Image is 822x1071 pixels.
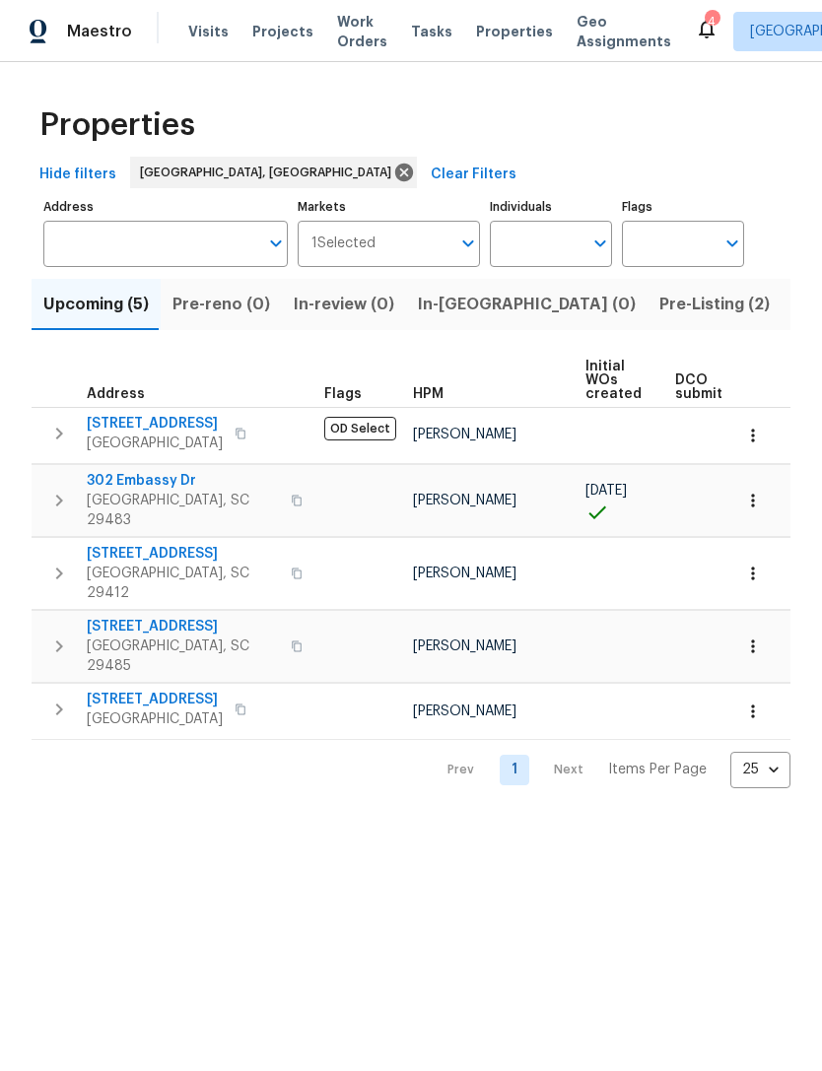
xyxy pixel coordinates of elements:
[431,163,516,187] span: Clear Filters
[413,567,516,580] span: [PERSON_NAME]
[87,434,223,453] span: [GEOGRAPHIC_DATA]
[675,373,746,401] span: DCO submitted
[32,157,124,193] button: Hide filters
[294,291,394,318] span: In-review (0)
[585,484,627,498] span: [DATE]
[43,201,288,213] label: Address
[87,690,223,709] span: [STREET_ADDRESS]
[585,360,642,401] span: Initial WOs created
[298,201,481,213] label: Markets
[622,201,744,213] label: Flags
[140,163,399,182] span: [GEOGRAPHIC_DATA], [GEOGRAPHIC_DATA]
[577,12,671,51] span: Geo Assignments
[454,230,482,257] button: Open
[659,291,770,318] span: Pre-Listing (2)
[705,12,719,32] div: 4
[252,22,313,41] span: Projects
[87,617,279,636] span: [STREET_ADDRESS]
[411,25,452,38] span: Tasks
[730,744,790,795] div: 25
[311,235,376,252] span: 1 Selected
[39,163,116,187] span: Hide filters
[87,709,223,729] span: [GEOGRAPHIC_DATA]
[418,291,636,318] span: In-[GEOGRAPHIC_DATA] (0)
[87,636,279,676] span: [GEOGRAPHIC_DATA], SC 29485
[324,417,396,440] span: OD Select
[413,639,516,653] span: [PERSON_NAME]
[172,291,270,318] span: Pre-reno (0)
[413,387,444,401] span: HPM
[337,12,387,51] span: Work Orders
[490,201,612,213] label: Individuals
[43,291,149,318] span: Upcoming (5)
[423,157,524,193] button: Clear Filters
[87,387,145,401] span: Address
[87,564,279,603] span: [GEOGRAPHIC_DATA], SC 29412
[188,22,229,41] span: Visits
[262,230,290,257] button: Open
[324,387,362,401] span: Flags
[67,22,132,41] span: Maestro
[39,115,195,135] span: Properties
[413,494,516,507] span: [PERSON_NAME]
[719,230,746,257] button: Open
[429,752,790,788] nav: Pagination Navigation
[608,760,707,779] p: Items Per Page
[476,22,553,41] span: Properties
[87,544,279,564] span: [STREET_ADDRESS]
[87,491,279,530] span: [GEOGRAPHIC_DATA], SC 29483
[130,157,417,188] div: [GEOGRAPHIC_DATA], [GEOGRAPHIC_DATA]
[586,230,614,257] button: Open
[413,704,516,718] span: [PERSON_NAME]
[87,414,223,434] span: [STREET_ADDRESS]
[413,428,516,441] span: [PERSON_NAME]
[87,471,279,491] span: 302 Embassy Dr
[500,755,529,785] a: Goto page 1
